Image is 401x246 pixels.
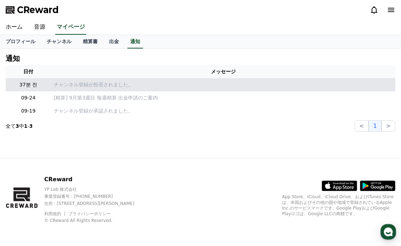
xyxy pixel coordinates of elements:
[2,226,134,244] a: Home
[51,65,395,78] th: メッセージ
[44,201,147,206] p: 住所 : [STREET_ADDRESS][PERSON_NAME]
[323,237,342,243] span: Settings
[6,122,33,130] p: 全て 中 -
[6,4,59,16] a: CReward
[103,35,125,48] a: 出金
[8,94,48,102] p: 09-24
[54,81,393,88] p: チャンネル登録が拒否されました。
[62,237,75,243] span: Home
[368,120,381,132] button: 1
[355,120,368,132] button: <
[267,226,399,244] a: Settings
[127,35,143,48] a: 通知
[29,123,33,129] strong: 3
[282,194,395,217] p: App Store、iCloud、iCloud Drive、およびiTunes Storeは、米国およびその他の国や地域で登録されているApple Inc.のサービスマークです。Google P...
[28,20,51,35] a: 音源
[44,211,67,216] a: 利用規約
[41,35,77,48] a: チャンネル
[77,35,103,48] a: 精算書
[190,237,212,243] span: Messages
[24,123,28,129] strong: 1
[16,123,19,129] strong: 3
[54,107,393,115] p: チャンネル登録が承認されました。
[54,94,393,102] a: [精算] 9月第3週目 毎週精算 出金申請のご案内
[134,226,267,244] a: Messages
[6,55,20,62] h4: 通知
[382,120,395,132] button: >
[8,107,48,115] p: 09-19
[55,20,86,35] a: マイページ
[68,211,111,216] a: プライバシーポリシー
[44,194,147,199] p: 事業登録番号 : [PHONE_NUMBER]
[6,65,51,78] th: 日付
[44,187,147,192] p: YP Lab 株式会社
[44,218,147,223] p: © CReward All Rights Reserved.
[8,81,48,88] p: 37분 전
[17,4,59,16] span: CReward
[44,175,147,184] p: CReward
